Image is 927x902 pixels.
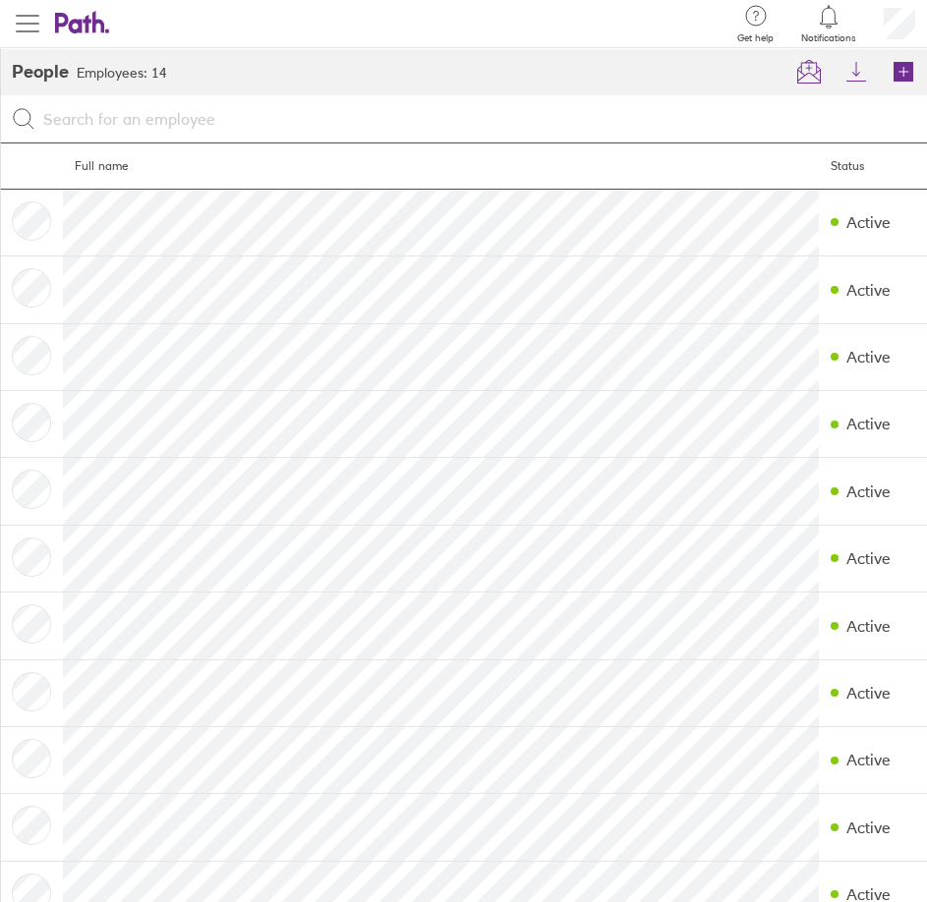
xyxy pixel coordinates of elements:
[801,32,856,44] span: Notifications
[846,348,891,366] div: Active
[12,48,69,95] h2: People
[846,751,891,768] div: Active
[846,617,891,635] div: Active
[846,549,891,567] div: Active
[35,101,915,137] input: Search for an employee
[846,818,891,836] div: Active
[737,32,774,44] span: Get help
[63,143,819,190] th: Full name
[77,65,167,81] h3: Employees: 14
[846,482,891,500] div: Active
[846,281,891,299] div: Active
[801,3,856,44] a: Notifications
[819,143,927,190] th: Status
[846,213,891,231] div: Active
[846,684,891,702] div: Active
[846,415,891,432] div: Active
